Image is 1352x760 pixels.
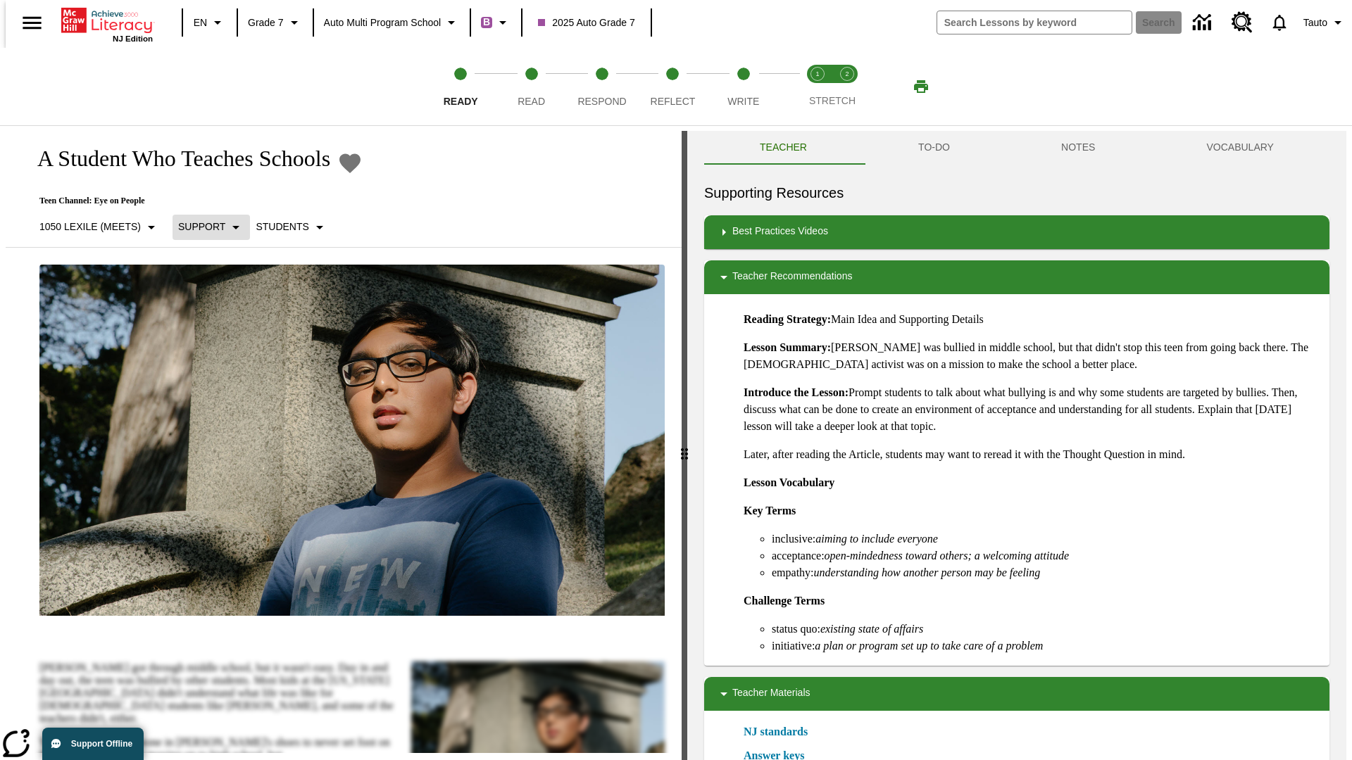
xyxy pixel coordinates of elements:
[39,265,665,616] img: A teenager is outside sitting near a large headstone in a cemetery.
[173,215,250,240] button: Scaffolds, Support
[732,269,852,286] p: Teacher Recommendations
[561,48,643,125] button: Respond step 3 of 5
[744,386,849,398] strong: Introduce the Lesson:
[11,2,53,44] button: Open side menu
[113,34,153,43] span: NJ Edition
[809,95,856,106] span: STRETCH
[1006,131,1151,165] button: NOTES
[687,131,1346,760] div: activity
[704,131,1329,165] div: Instructional Panel Tabs
[187,10,232,35] button: Language: EN, Select a language
[744,384,1318,435] p: Prompt students to talk about what bullying is and why some students are targeted by bullies. The...
[318,10,466,35] button: School: Auto Multi program School, Select your school
[23,196,363,206] p: Teen Channel: Eye on People
[1298,10,1352,35] button: Profile/Settings
[337,151,363,175] button: Add to Favorites - A Student Who Teaches Schools
[490,48,572,125] button: Read step 2 of 5
[772,547,1318,564] li: acceptance:
[538,15,635,30] span: 2025 Auto Grade 7
[704,215,1329,249] div: Best Practices Videos
[178,220,225,234] p: Support
[820,623,923,635] em: existing state of affairs
[39,220,141,234] p: 1050 Lexile (Meets)
[1261,4,1298,41] a: Notifications
[815,70,819,77] text: 1
[703,48,784,125] button: Write step 5 of 5
[732,685,810,702] p: Teacher Materials
[825,550,1069,562] em: open-mindedness toward others; a welcoming attitude
[324,15,442,30] span: Auto Multi program School
[704,260,1329,294] div: Teacher Recommendations
[704,677,1329,711] div: Teacher Materials
[772,564,1318,581] li: empathy:
[845,70,849,77] text: 2
[444,96,478,107] span: Ready
[256,220,308,234] p: Students
[732,224,828,241] p: Best Practices Videos
[682,131,687,760] div: Press Enter or Spacebar and then press right and left arrow keys to move the slider
[744,341,831,353] strong: Lesson Summary:
[937,11,1132,34] input: search field
[34,215,165,240] button: Select Lexile, 1050 Lexile (Meets)
[772,531,1318,547] li: inclusive:
[744,339,1318,373] p: [PERSON_NAME] was bullied in middle school, but that didn't stop this teen from going back there....
[651,96,696,107] span: Reflect
[61,5,153,43] div: Home
[23,146,330,172] h1: A Student Who Teaches Schools
[744,505,796,517] strong: Key Terms
[1223,4,1261,42] a: Resource Center, Will open in new tab
[704,182,1329,204] h6: Supporting Resources
[863,131,1006,165] button: TO-DO
[744,476,834,488] strong: Lesson Vocabulary
[744,311,1318,328] p: Main Idea and Supporting Details
[899,74,944,99] button: Print
[727,96,759,107] span: Write
[704,131,863,165] button: Teacher
[815,533,938,545] em: aiming to include everyone
[475,10,517,35] button: Boost Class color is purple. Change class color
[250,215,333,240] button: Select Student
[194,15,207,30] span: EN
[744,723,816,740] a: NJ standards
[6,131,682,753] div: reading
[242,10,308,35] button: Grade: Grade 7, Select a grade
[744,313,831,325] strong: Reading Strategy:
[815,640,1043,652] em: a plan or program set up to take care of a problem
[797,48,838,125] button: Stretch Read step 1 of 2
[772,638,1318,654] li: initiative:
[744,446,1318,463] p: Later, after reading the Article, students may want to reread it with the Thought Question in mind.
[1151,131,1329,165] button: VOCABULARY
[814,566,1041,578] em: understanding how another person may be feeling
[632,48,713,125] button: Reflect step 4 of 5
[518,96,545,107] span: Read
[1184,4,1223,42] a: Data Center
[1303,15,1327,30] span: Tauto
[577,96,626,107] span: Respond
[71,739,132,749] span: Support Offline
[248,15,284,30] span: Grade 7
[420,48,501,125] button: Ready step 1 of 5
[772,621,1318,638] li: status quo:
[827,48,868,125] button: Stretch Respond step 2 of 2
[744,595,825,607] strong: Challenge Terms
[42,728,144,760] button: Support Offline
[483,13,490,31] span: B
